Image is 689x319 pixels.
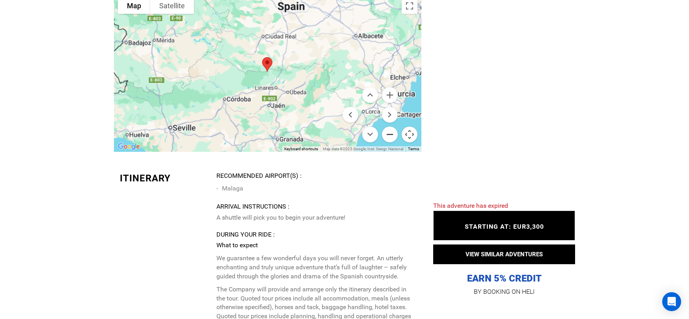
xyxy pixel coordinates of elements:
a: Terms [408,147,419,151]
button: Move right [382,107,398,123]
span: Map data ©2025 Google, Inst. Geogr. Nacional [323,147,403,151]
button: Move up [362,87,378,103]
p: A shuttle will pick you to begin your adventure! [216,213,415,222]
div: During Your Ride : [216,230,415,239]
button: Zoom out [382,127,398,142]
img: Google [116,142,142,152]
div: Itinerary [120,172,210,185]
li: Malaga [216,183,415,194]
span: STARTING AT: EUR3,300 [465,223,544,230]
p: We guarantee a few wonderful days you will never forget. An utterly enchanting and truly unique a... [216,254,415,281]
button: Move down [362,127,378,142]
span: This adventure has expired [433,202,508,209]
button: Map camera controls [402,127,417,142]
button: Keyboard shortcuts [284,146,318,152]
div: Recommended Airport(s) : [216,172,415,181]
a: Open this area in Google Maps (opens a new window) [116,142,142,152]
button: VIEW SIMILAR ADVENTURES [433,244,575,264]
p: BY BOOKING ON HELI [433,286,575,297]
div: Open Intercom Messenger [662,292,681,311]
button: Zoom in [382,87,398,103]
button: Move left [343,107,358,123]
strong: What to expect [216,241,258,249]
div: Arrival Instructions : [216,202,415,211]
